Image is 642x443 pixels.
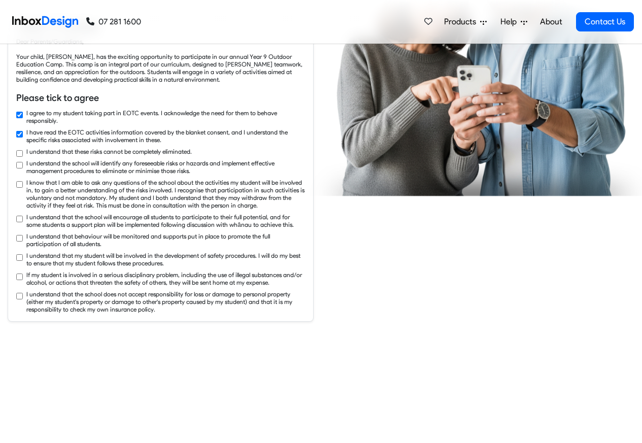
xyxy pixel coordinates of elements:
[26,252,305,267] label: I understand that my student will be involved in the development of safety procedures. I will do ...
[26,290,305,313] label: I understand that the school does not accept responsibility for loss or damage to personal proper...
[26,179,305,209] label: I know that I am able to ask any questions of the school about the activities my student will be ...
[500,16,521,28] span: Help
[26,128,305,144] label: I have read the EOTC activities information covered by the blanket consent, and I understand the ...
[26,271,305,286] label: If my student is involved in a serious disciplinary problem, including the use of illegal substan...
[26,213,305,228] label: I understand that the school will encourage all students to participate to their full potential, ...
[26,148,192,155] label: I understand that these risks cannot be completely eliminated.
[16,91,305,105] h6: Please tick to agree
[26,159,305,175] label: I understand the school will identify any foreseeable risks or hazards and implement effective ma...
[16,38,305,83] div: Dear Parents/Guardians, Your child, [PERSON_NAME], has the exciting opportunity to participate in...
[576,12,634,31] a: Contact Us
[444,16,480,28] span: Products
[440,12,491,32] a: Products
[26,109,305,124] label: I agree to my student taking part in EOTC events. I acknowledge the need for them to behave respo...
[26,232,305,248] label: I understand that behaviour will be monitored and supports put in place to promote the full parti...
[496,12,531,32] a: Help
[537,12,565,32] a: About
[86,16,141,28] a: 07 281 1600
